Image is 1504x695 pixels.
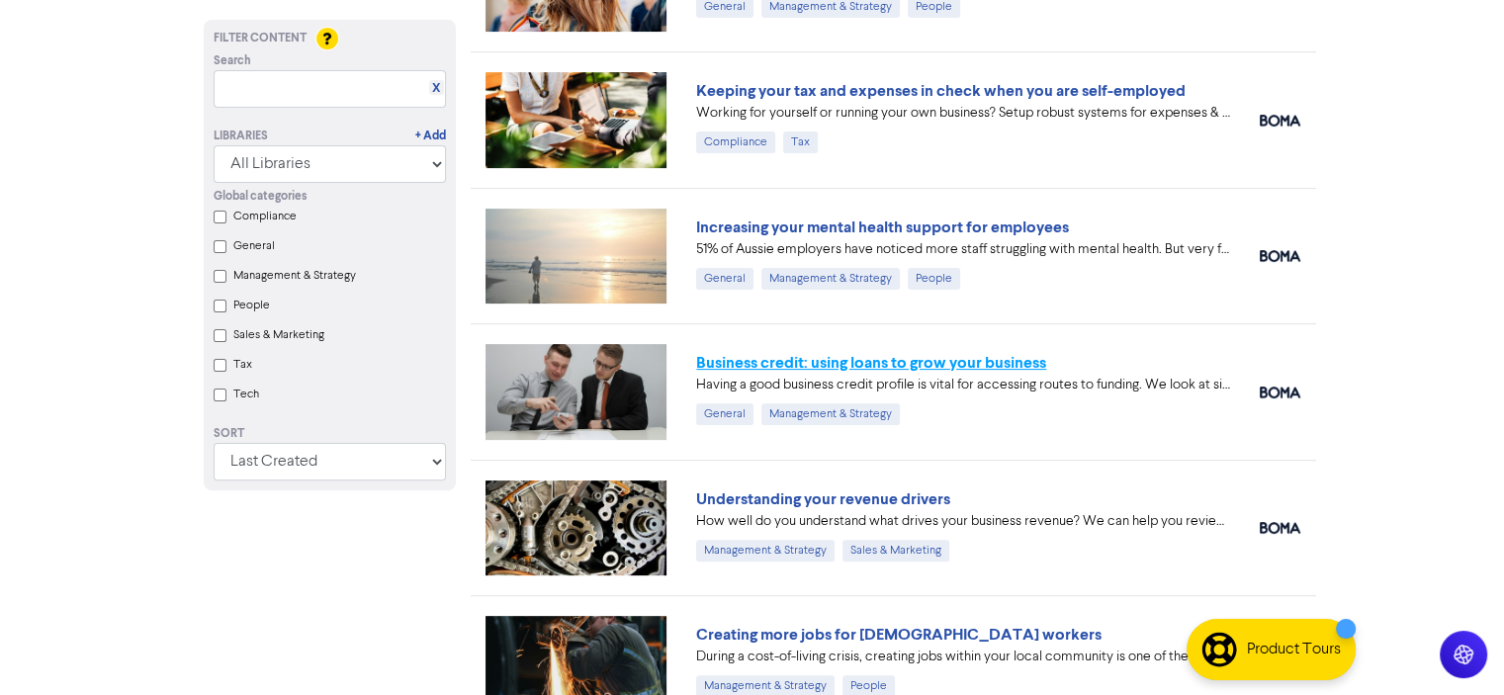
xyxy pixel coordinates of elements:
[696,217,1069,237] a: Increasing your mental health support for employees
[696,353,1046,373] a: Business credit: using loans to grow your business
[696,489,950,509] a: Understanding your revenue drivers
[415,128,446,145] a: + Add
[1260,115,1300,127] img: boma_accounting
[233,326,324,344] label: Sales & Marketing
[761,268,900,290] div: Management & Strategy
[696,647,1230,667] div: During a cost-of-living crisis, creating jobs within your local community is one of the most impo...
[1260,387,1300,398] img: boma
[214,52,251,70] span: Search
[696,403,753,425] div: General
[696,268,753,290] div: General
[233,297,270,314] label: People
[1260,522,1300,534] img: boma_accounting
[214,30,446,47] div: Filter Content
[696,239,1230,260] div: 51% of Aussie employers have noticed more staff struggling with mental health. But very few have ...
[233,386,259,403] label: Tech
[696,375,1230,395] div: Having a good business credit profile is vital for accessing routes to funding. We look at six di...
[233,237,275,255] label: General
[696,81,1186,101] a: Keeping your tax and expenses in check when you are self-employed
[696,103,1230,124] div: Working for yourself or running your own business? Setup robust systems for expenses & tax requir...
[214,188,446,206] div: Global categories
[696,131,775,153] div: Compliance
[783,131,818,153] div: Tax
[1405,600,1504,695] iframe: Chat Widget
[432,81,440,96] a: X
[908,268,960,290] div: People
[214,128,268,145] div: Libraries
[842,540,949,562] div: Sales & Marketing
[214,425,446,443] div: Sort
[233,267,356,285] label: Management & Strategy
[233,208,297,225] label: Compliance
[696,625,1102,645] a: Creating more jobs for [DEMOGRAPHIC_DATA] workers
[1260,250,1300,262] img: boma
[696,540,835,562] div: Management & Strategy
[761,403,900,425] div: Management & Strategy
[696,511,1230,532] div: How well do you understand what drives your business revenue? We can help you review your numbers...
[233,356,252,374] label: Tax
